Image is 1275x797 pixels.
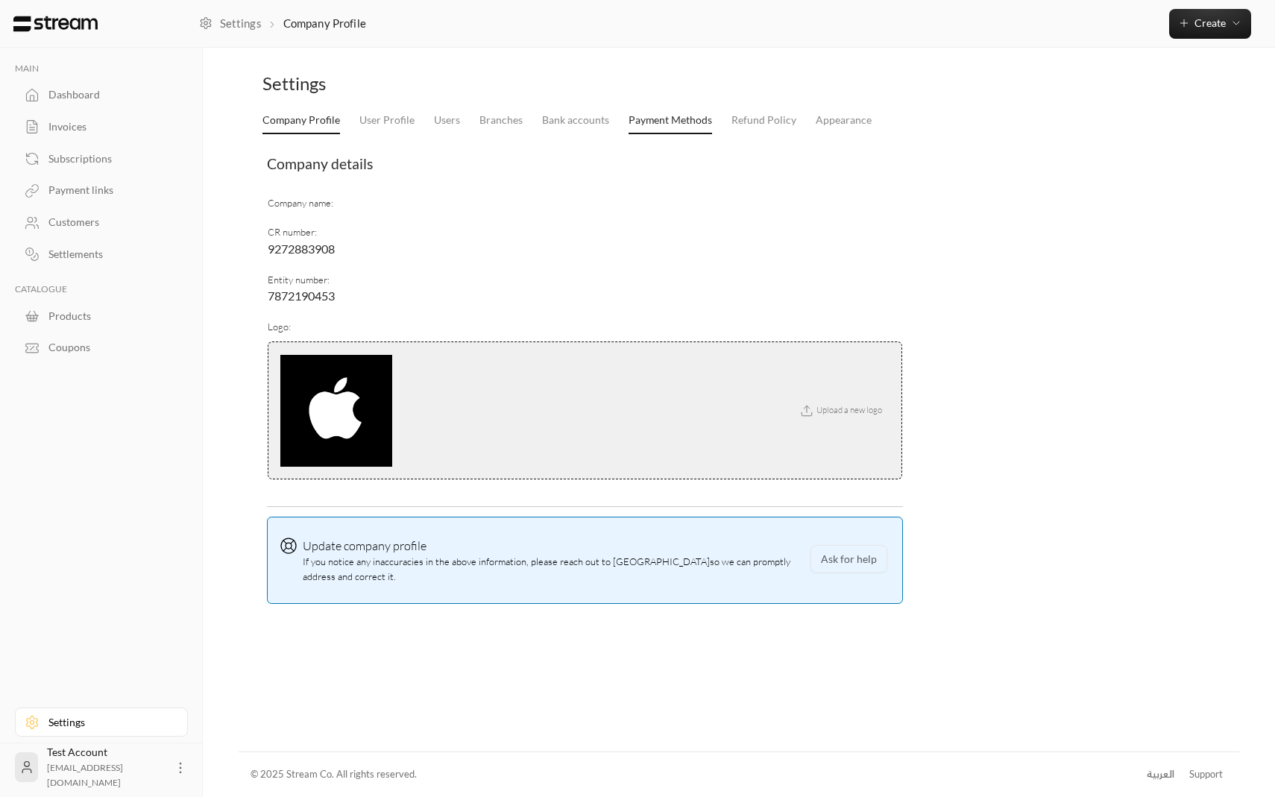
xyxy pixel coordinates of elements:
span: 9272883908 [268,242,335,256]
a: Customers [15,208,188,237]
a: Subscriptions [15,144,188,173]
a: Branches [479,107,523,133]
span: Create [1194,16,1226,29]
p: Company Profile [283,15,366,31]
nav: breadcrumb [199,15,366,31]
td: CR number : [267,218,903,265]
a: Invoices [15,113,188,142]
td: Company name : [267,189,903,218]
a: Appearance [816,107,872,133]
div: Invoices [48,119,169,134]
a: Settings [199,15,261,31]
a: Users [434,107,460,133]
span: If you notice any inaccuracies in the above information, please reach out to [GEOGRAPHIC_DATA] so... [303,537,804,584]
div: العربية [1147,767,1174,782]
div: Customers [48,215,169,230]
a: Company Profile [262,107,340,134]
div: Test Account [47,745,164,790]
img: company logo [280,355,392,467]
a: Settings [15,708,188,737]
div: Products [48,309,169,324]
div: Payment links [48,183,169,198]
a: Dashboard [15,81,188,110]
td: Entity number : [267,265,903,312]
a: Payment links [15,176,188,205]
span: [EMAIL_ADDRESS][DOMAIN_NAME] [47,762,123,788]
button: Create [1169,9,1251,39]
div: Settings [48,715,169,730]
div: © 2025 Stream Co. All rights reserved. [251,767,417,782]
img: Logo [12,16,99,32]
a: Products [15,301,188,330]
div: Dashboard [48,87,169,102]
div: Coupons [48,340,169,355]
a: Support [1184,761,1227,788]
a: Settlements [15,240,188,269]
a: Refund Policy [731,107,796,133]
a: Coupons [15,333,188,362]
div: Subscriptions [48,151,169,166]
div: Settings [262,72,732,95]
button: Ask for help [810,545,887,573]
p: CATALOGUE [15,283,188,295]
span: Upload a new logo [790,405,889,415]
a: Bank accounts [542,107,609,133]
p: MAIN [15,63,188,75]
a: User Profile [359,107,415,133]
div: Settlements [48,247,169,262]
span: Company details [267,155,373,172]
a: Payment Methods [629,107,712,134]
td: Logo : [267,312,903,496]
span: 7872190453 [268,289,335,303]
span: Update company profile [303,538,426,553]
